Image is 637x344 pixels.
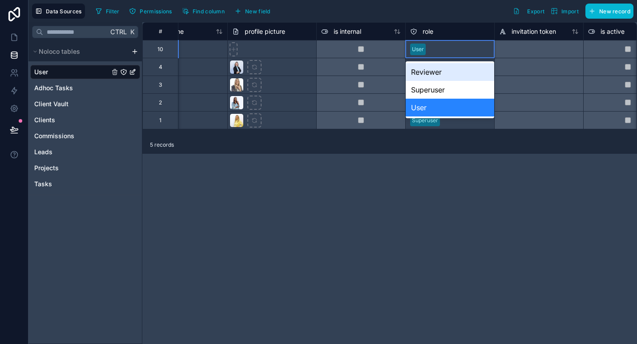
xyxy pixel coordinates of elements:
[406,81,494,99] div: Superuser
[159,64,162,71] div: 4
[561,8,579,15] span: Import
[159,117,161,124] div: 1
[106,8,120,15] span: Filter
[92,4,123,18] button: Filter
[150,141,174,148] span: 5 records
[126,4,178,18] a: Permissions
[157,46,163,53] div: 10
[109,26,128,37] span: Ctrl
[231,4,274,18] button: New field
[599,8,630,15] span: New record
[582,4,633,19] a: New record
[159,81,162,88] div: 3
[527,8,544,15] span: Export
[548,4,582,19] button: Import
[406,63,494,81] div: Reviewer
[510,4,548,19] button: Export
[179,4,228,18] button: Find column
[129,29,135,35] span: K
[126,4,175,18] button: Permissions
[412,116,438,124] div: Superuser
[149,28,171,35] div: #
[245,27,285,36] span: profile picture
[32,4,85,19] button: Data Sources
[412,45,424,53] div: User
[334,27,361,36] span: is internal
[140,8,172,15] span: Permissions
[406,99,494,116] div: User
[245,8,270,15] span: New field
[423,27,433,36] span: role
[512,27,556,36] span: invitation token
[159,99,162,106] div: 2
[46,8,82,15] span: Data Sources
[193,8,225,15] span: Find column
[601,27,625,36] span: is active
[585,4,633,19] button: New record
